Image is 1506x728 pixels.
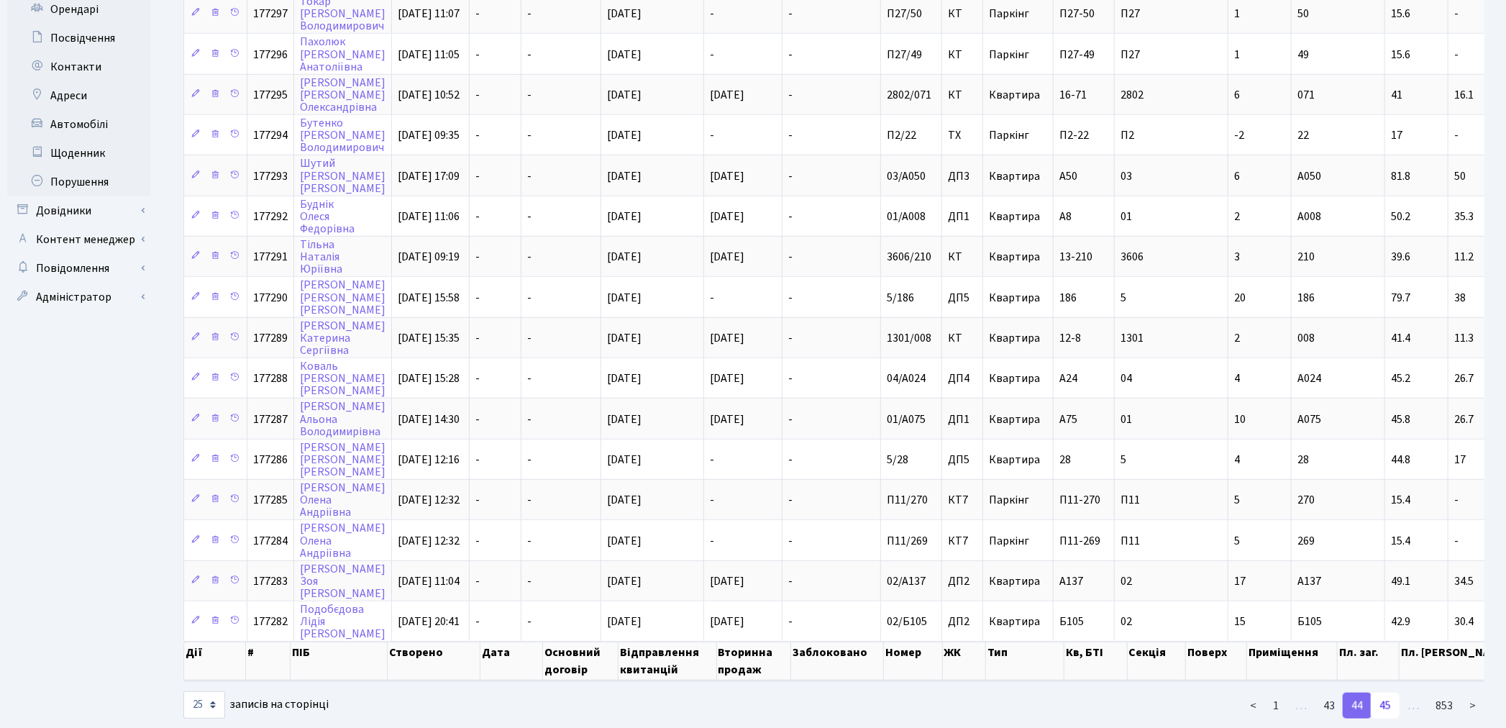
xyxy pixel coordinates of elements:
span: - [788,209,793,224]
span: - [527,533,531,549]
span: - [710,452,714,468]
span: - [527,370,531,386]
span: 008 [1297,330,1315,346]
span: 5/186 [887,290,914,306]
span: П11/269 [887,533,928,549]
span: П2 [1121,127,1134,143]
span: [DATE] [607,127,642,143]
span: П11-270 [1059,494,1108,506]
span: КТ7 [948,535,977,547]
span: 177290 [253,290,288,306]
span: Квартира [989,616,1047,627]
a: [PERSON_NAME][PERSON_NAME][PERSON_NAME] [300,440,385,480]
span: 41.4 [1391,332,1442,344]
span: 01 [1121,209,1132,224]
a: [PERSON_NAME]ОленаАндріївна [300,480,385,520]
a: БуднікОлесяФедорівна [300,196,355,237]
span: 5 [1121,452,1126,468]
span: - [527,168,531,184]
span: - [527,411,531,427]
a: [PERSON_NAME]Зоя[PERSON_NAME] [300,561,385,601]
span: - [475,47,480,63]
span: - [475,452,480,468]
span: [DATE] [710,249,744,265]
span: Паркінг [989,129,1047,141]
span: [DATE] [710,330,744,346]
span: [DATE] [607,573,642,589]
span: [DATE] [607,168,642,184]
span: 186 [1059,292,1108,304]
span: - [527,330,531,346]
a: Пахолюк[PERSON_NAME]Анатоліївна [300,35,385,75]
span: 04/А024 [887,370,926,386]
a: [PERSON_NAME][PERSON_NAME]Олександрівна [300,75,385,115]
span: 42.9 [1391,616,1442,627]
a: [PERSON_NAME]КатеринаСергіївна [300,318,385,358]
a: Повідомлення [7,254,151,283]
span: П27 [1121,6,1140,22]
span: П27 [1121,47,1140,63]
span: 3606/210 [887,249,931,265]
span: 50.2 [1391,211,1442,222]
a: [PERSON_NAME]ОленаАндріївна [300,521,385,561]
span: - [527,614,531,629]
span: ДП2 [948,575,977,587]
span: 03 [1121,168,1132,184]
span: - [475,87,480,103]
span: 4 [1234,452,1240,468]
span: [DATE] [607,614,642,629]
span: 15.6 [1391,8,1442,19]
span: 5 [1234,533,1240,549]
span: -2 [1234,127,1244,143]
span: [DATE] 14:30 [398,411,460,427]
span: [DATE] 09:35 [398,127,460,143]
a: Контент менеджер [7,225,151,254]
span: [DATE] [607,330,642,346]
span: А75 [1059,414,1108,425]
span: 50 [1297,6,1309,22]
span: П27/49 [887,47,922,63]
a: [PERSON_NAME]АльонаВолодимирівна [300,399,385,440]
span: 5/28 [887,452,908,468]
a: ПодобєдоваЛідія[PERSON_NAME] [300,601,385,642]
span: [DATE] [710,168,744,184]
span: Квартира [989,251,1047,263]
span: 177297 [253,6,288,22]
span: [DATE] 11:07 [398,6,460,22]
span: 177284 [253,533,288,549]
select: записів на сторінці [183,691,225,719]
span: - [475,492,480,508]
span: ДП1 [948,414,977,425]
span: А24 [1059,373,1108,384]
span: - [475,573,480,589]
span: 6 [1234,87,1240,103]
span: ДП1 [948,211,977,222]
span: 177291 [253,249,288,265]
span: - [527,6,531,22]
span: 2802 [1121,87,1144,103]
span: 10 [1234,411,1246,427]
span: А8 [1059,211,1108,222]
th: Основний договір [543,642,619,681]
span: - [475,411,480,427]
span: П11-269 [1059,535,1108,547]
span: КТ [948,8,977,19]
span: [DATE] 15:28 [398,370,460,386]
span: 44.8 [1391,454,1442,465]
span: 01/А075 [887,411,926,427]
span: - [475,6,480,22]
span: 177296 [253,47,288,63]
a: Щоденник [7,139,151,168]
span: - [788,87,793,103]
span: 177292 [253,209,288,224]
span: [DATE] [607,370,642,386]
span: [DATE] [710,209,744,224]
a: Автомобілі [7,110,151,139]
span: Б105 [1059,616,1108,627]
span: - [710,6,714,22]
span: П27-49 [1059,49,1108,60]
a: Довідники [7,196,151,225]
th: Вторинна продаж [717,642,791,681]
th: Кв, БТІ [1064,642,1127,681]
span: - [788,330,793,346]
